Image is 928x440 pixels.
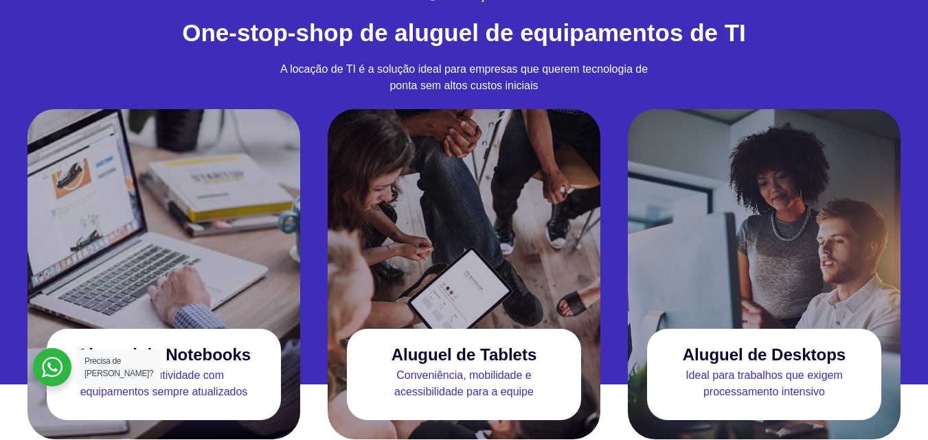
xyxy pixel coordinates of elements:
div: Widget de chat [859,374,928,440]
p: A locação de TI é a solução ideal para empresas que querem tecnologia de ponta sem altos custos i... [278,61,650,94]
p: Conveniência, mobilidade e acessibilidade para a equipe [347,367,581,400]
iframe: Chat Widget [859,374,928,440]
p: Ideal para trabalhos que exigem processamento intensivo [647,367,881,400]
h3: Aluguel de Tablets [392,345,537,364]
h2: One-stop-shop de aluguel de equipamentos de TI [59,19,870,47]
span: Precisa de [PERSON_NAME]? [84,356,153,378]
p: Maior produtividade com equipamentos sempre atualizados [47,367,281,400]
h3: Aluguel de Notebooks [77,345,251,364]
h3: Aluguel de Desktops [683,345,846,364]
